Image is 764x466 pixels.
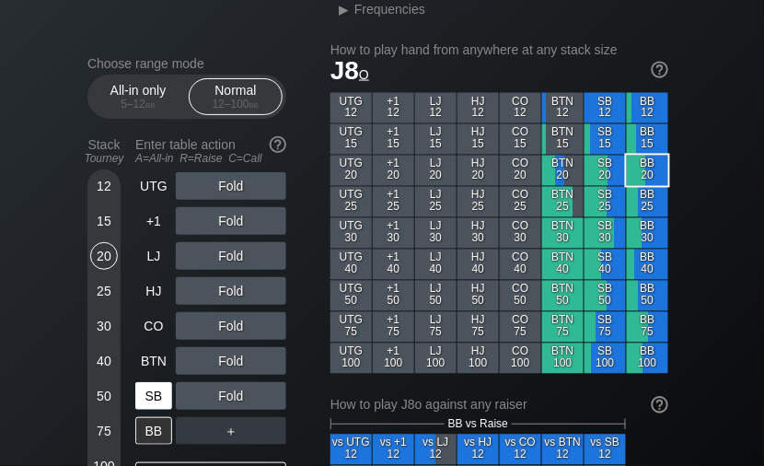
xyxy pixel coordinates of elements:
div: CO 50 [500,281,541,311]
div: BB 20 [627,156,668,186]
div: SB 15 [585,124,626,155]
div: LJ 100 [415,344,457,374]
div: CO 75 [500,312,541,343]
div: BB 25 [627,187,668,217]
div: BB 50 [627,281,668,311]
div: UTG 40 [330,250,372,280]
div: BTN 100 [542,344,584,374]
div: SB 20 [585,156,626,186]
div: vs SB 12 [585,435,626,465]
div: HJ [135,277,172,305]
div: UTG 30 [330,218,372,249]
div: HJ 50 [457,281,499,311]
div: 15 [90,207,118,235]
div: HJ 15 [457,124,499,155]
div: BTN 20 [542,156,584,186]
div: 12 – 100 [197,98,274,111]
img: help.32db89a4.svg [268,134,288,155]
div: Fold [176,277,286,305]
div: BB [135,417,172,445]
div: Enter table action [135,130,286,172]
div: CO 25 [500,187,541,217]
div: BB 12 [627,93,668,123]
div: Fold [176,242,286,270]
div: UTG 50 [330,281,372,311]
div: +1 100 [373,344,414,374]
div: LJ 30 [415,218,457,249]
div: CO 30 [500,218,541,249]
div: SB 30 [585,218,626,249]
div: BTN 40 [542,250,584,280]
div: +1 75 [373,312,414,343]
div: UTG 75 [330,312,372,343]
div: Tourney [80,152,128,165]
div: ＋ [176,417,286,445]
div: BB 100 [627,344,668,374]
div: BTN 12 [542,93,584,123]
div: SB 40 [585,250,626,280]
div: 40 [90,347,118,375]
span: J8 [330,56,369,85]
div: +1 30 [373,218,414,249]
div: HJ 100 [457,344,499,374]
div: vs LJ 12 [415,435,457,465]
div: 20 [90,242,118,270]
h2: How to play hand from anywhere at any stack size [330,42,668,57]
div: SB 25 [585,187,626,217]
span: Frequencies [354,2,425,17]
div: 12 [90,172,118,200]
div: 25 [90,277,118,305]
div: LJ 50 [415,281,457,311]
div: BB 40 [627,250,668,280]
div: vs HJ 12 [457,435,499,465]
div: CO 40 [500,250,541,280]
div: LJ 15 [415,124,457,155]
div: +1 12 [373,93,414,123]
div: Stack [80,130,128,172]
div: HJ 30 [457,218,499,249]
div: +1 20 [373,156,414,186]
div: LJ 75 [415,312,457,343]
span: bb [249,98,260,111]
div: vs CO 12 [500,435,541,465]
div: +1 15 [373,124,414,155]
div: Fold [176,382,286,410]
div: Fold [176,312,286,340]
div: +1 40 [373,250,414,280]
span: o [359,63,369,83]
div: CO 15 [500,124,541,155]
div: LJ 25 [415,187,457,217]
div: SB [135,382,172,410]
div: HJ 75 [457,312,499,343]
div: HJ 25 [457,187,499,217]
div: vs BTN 12 [542,435,584,465]
div: UTG 100 [330,344,372,374]
div: LJ 20 [415,156,457,186]
div: Fold [176,347,286,375]
div: CO [135,312,172,340]
img: help.32db89a4.svg [650,60,670,80]
div: +1 50 [373,281,414,311]
h2: Choose range mode [87,56,286,71]
div: UTG 25 [330,187,372,217]
div: +1 25 [373,187,414,217]
div: UTG [135,172,172,200]
span: bb [145,98,156,111]
div: vs +1 12 [373,435,414,465]
div: BTN 25 [542,187,584,217]
div: SB 100 [585,344,626,374]
span: BB vs Raise [448,418,508,431]
div: Normal [193,79,278,114]
div: SB 75 [585,312,626,343]
div: LJ 12 [415,93,457,123]
div: BB 30 [627,218,668,249]
div: CO 100 [500,344,541,374]
div: +1 [135,207,172,235]
div: 75 [90,417,118,445]
div: LJ [135,242,172,270]
div: CO 12 [500,93,541,123]
div: How to play J8o against any raiser [330,398,668,413]
div: SB 50 [585,281,626,311]
div: BTN [135,347,172,375]
div: UTG 12 [330,93,372,123]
